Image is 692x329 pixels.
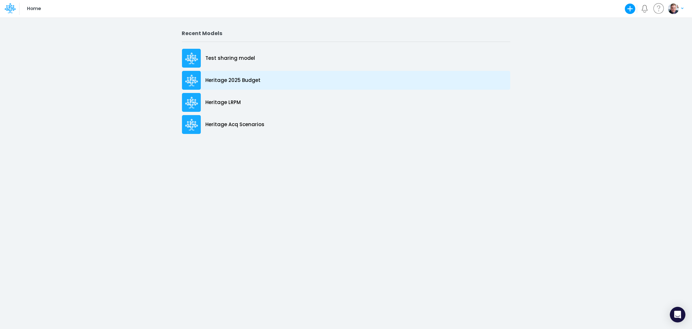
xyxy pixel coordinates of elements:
[182,91,510,113] a: Heritage LRPM
[182,30,510,36] h2: Recent Models
[641,5,649,12] a: Notifications
[206,55,255,62] p: Test sharing model
[27,5,41,12] p: Home
[206,121,265,128] p: Heritage Acq Scenarios
[182,47,510,69] a: Test sharing model
[182,69,510,91] a: Heritage 2025 Budget
[206,77,261,84] p: Heritage 2025 Budget
[206,99,241,106] p: Heritage LRPM
[182,113,510,136] a: Heritage Acq Scenarios
[670,307,686,322] div: Open Intercom Messenger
